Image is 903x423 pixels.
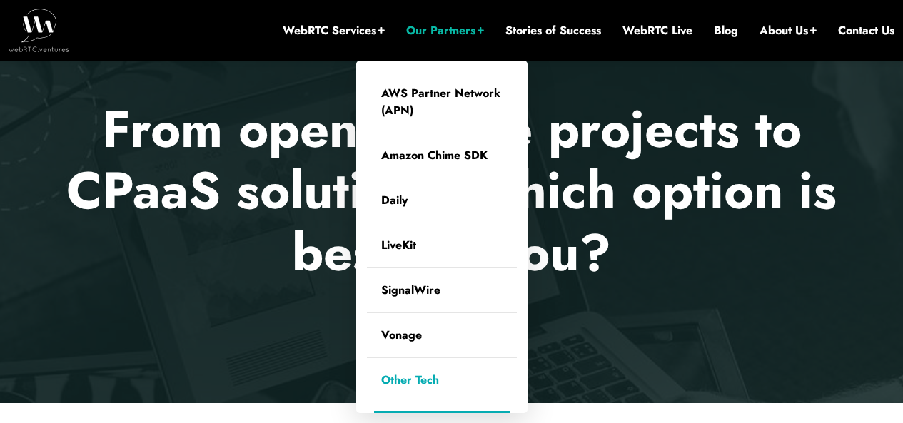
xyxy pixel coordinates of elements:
a: Daily [367,178,517,223]
a: Contact Us [838,23,894,39]
a: Blog [714,23,738,39]
a: WebRTC Live [622,23,692,39]
a: Other Tech [367,358,517,402]
img: WebRTC.ventures [9,9,69,51]
a: AWS Partner Network (APN) [367,71,517,133]
a: SignalWire [367,268,517,312]
a: Amazon Chime SDK [367,133,517,178]
a: About Us [760,23,817,39]
a: LiveKit [367,223,517,267]
a: Our Partners [406,23,484,39]
p: From open source projects to CPaaS solutions, which option is best for you? [34,98,869,283]
a: Stories of Success [505,23,601,39]
a: WebRTC Services [283,23,385,39]
a: Vonage [367,313,517,357]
